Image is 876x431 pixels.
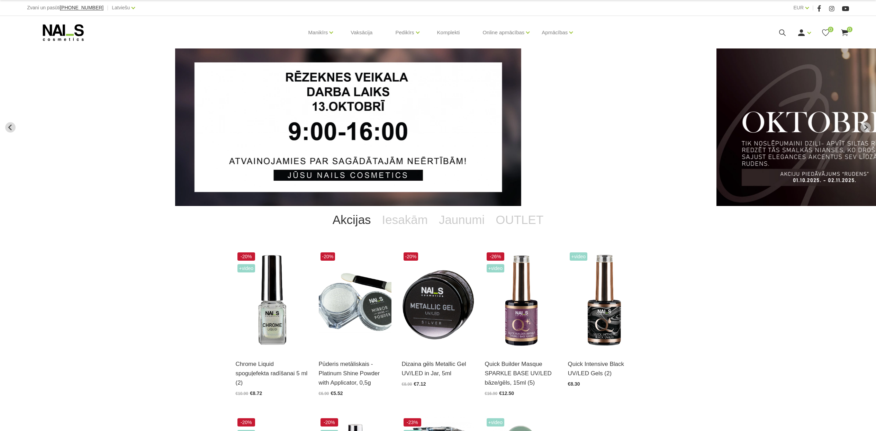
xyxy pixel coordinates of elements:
span: -23% [404,418,422,426]
span: -20% [404,252,418,261]
img: Augstas kvalitātes, metāliskā spoguļefekta dizaina pūderis lieliskam spīdumam. Šobrīd aktuāls spi... [319,251,391,351]
button: Next slide [860,122,871,133]
a: Chrome Liquid spoguļefekta radīšanai 5 ml (2) [236,359,308,388]
a: Manikīrs [308,19,328,46]
img: Maskējoša, viegli mirdzoša bāze/gels. Unikāls produkts ar daudz izmantošanas iespējām: •Bāze gell... [485,251,558,351]
a: [PHONE_NUMBER] [60,5,103,10]
span: -20% [320,418,338,426]
button: Go to last slide [5,122,16,133]
span: €16.90 [485,391,498,396]
span: 0 [847,27,852,32]
span: -26% [487,252,505,261]
a: Apmācības [542,19,568,46]
span: €5.52 [331,390,343,396]
a: EUR [794,3,804,12]
span: -20% [237,252,255,261]
li: 1 of 12 [175,48,701,206]
span: €12.50 [499,390,514,396]
span: +Video [237,264,255,272]
span: +Video [487,418,505,426]
span: €8.90 [402,382,412,387]
span: -20% [320,252,335,261]
div: Zvani un pasūti [27,3,103,12]
a: Pedikīrs [395,19,414,46]
a: OUTLET [490,206,549,234]
a: Vaksācija [345,16,378,49]
span: | [812,3,814,12]
img: Dizaina produkts spilgtā spoguļa efekta radīšanai.LIETOŠANA: Pirms lietošanas nepieciešams sakrat... [236,251,308,351]
span: 0 [828,27,833,32]
a: 0 [821,28,830,37]
span: -20% [237,418,255,426]
a: Quick Intensive Black UV/LED Gels (2) [568,359,641,378]
a: Latviešu [112,3,130,12]
span: €8.30 [568,381,580,387]
span: +Video [487,264,505,272]
a: Quick Builder Masque SPARKLE BASE UV/LED bāze/gēls, 15ml (5) [485,359,558,388]
img: Quick Intensive Black - īpaši pigmentēta melnā gellaka. * Vienmērīgs pārklājums 1 kārtā bez svītr... [568,251,641,351]
img: Metallic Gel UV/LED ir intensīvi pigmentets metala dizaina gēls, kas palīdz radīt reljefu zīmējum... [402,251,475,351]
span: €10.90 [236,391,249,396]
span: | [107,3,108,12]
a: Jaunumi [433,206,490,234]
span: €8.72 [250,390,262,396]
a: Komplekti [432,16,466,49]
a: 0 [840,28,849,37]
a: Pūderis metāliskais - Platinum Shine Powder with Applicator, 0,5g [319,359,391,388]
a: Dizaina gēls Metallic Gel UV/LED in Jar, 5ml [402,359,475,378]
span: €6.90 [319,391,329,396]
a: Akcijas [327,206,377,234]
a: Online apmācības [482,19,524,46]
span: +Video [570,252,588,261]
a: Iesakām [377,206,433,234]
span: €7.12 [414,381,426,387]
